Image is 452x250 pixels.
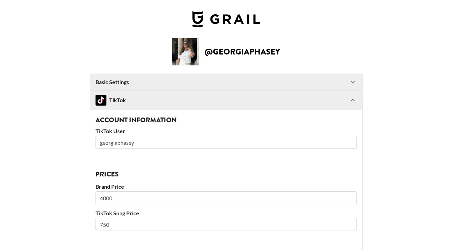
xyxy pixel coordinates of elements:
[205,48,280,56] h2: @ georgiaphasey
[90,91,362,110] div: TikTokTikTok
[96,117,357,124] h3: Account Information
[96,128,357,135] label: TikTok User
[192,11,260,27] img: Grail Talent Logo
[96,171,357,178] h3: Prices
[96,95,106,106] img: TikTok
[96,79,129,85] strong: Basic Settings
[96,210,357,217] label: TikTok Song Price
[96,95,126,106] div: TikTok
[90,74,362,90] div: Basic Settings
[172,38,199,65] img: Creator
[96,183,357,190] label: Brand Price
